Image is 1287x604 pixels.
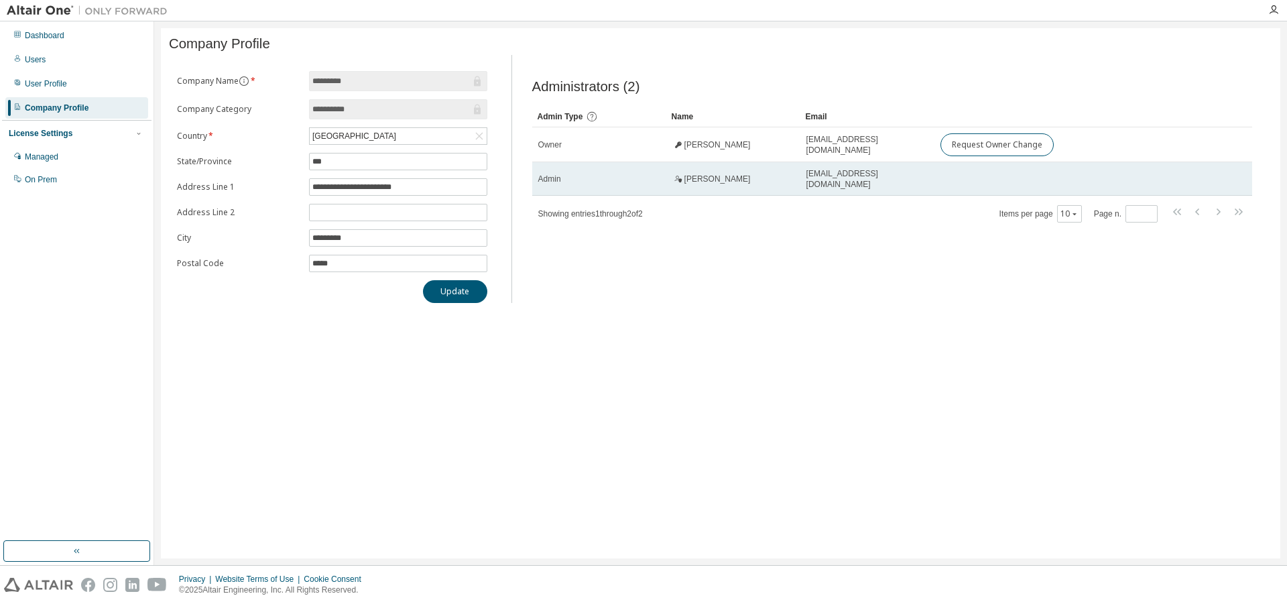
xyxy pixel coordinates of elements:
label: State/Province [177,156,301,167]
div: User Profile [25,78,67,89]
img: instagram.svg [103,578,117,592]
div: Cookie Consent [304,574,369,585]
img: Altair One [7,4,174,17]
span: Administrators (2) [532,79,640,95]
label: Company Category [177,104,301,115]
div: License Settings [9,128,72,139]
div: On Prem [25,174,57,185]
label: Address Line 2 [177,207,301,218]
button: Update [423,280,487,303]
label: Company Name [177,76,301,86]
label: Country [177,131,301,141]
img: facebook.svg [81,578,95,592]
span: [EMAIL_ADDRESS][DOMAIN_NAME] [806,134,928,156]
button: Request Owner Change [940,133,1054,156]
div: Users [25,54,46,65]
div: Email [806,106,929,127]
img: altair_logo.svg [4,578,73,592]
div: Dashboard [25,30,64,41]
span: Page n. [1094,205,1158,223]
span: Owner [538,139,562,150]
div: Company Profile [25,103,88,113]
button: 10 [1060,208,1079,219]
div: Name [672,106,795,127]
span: Company Profile [169,36,270,52]
label: Postal Code [177,258,301,269]
div: Privacy [179,574,215,585]
button: information [239,76,249,86]
span: Admin [538,174,561,184]
div: [GEOGRAPHIC_DATA] [310,129,398,143]
img: youtube.svg [147,578,167,592]
span: [PERSON_NAME] [684,174,751,184]
span: Showing entries 1 through 2 of 2 [538,209,643,219]
div: [GEOGRAPHIC_DATA] [310,128,487,144]
div: Website Terms of Use [215,574,304,585]
span: Admin Type [538,112,583,121]
span: [PERSON_NAME] [684,139,751,150]
div: Managed [25,152,58,162]
label: City [177,233,301,243]
img: linkedin.svg [125,578,139,592]
label: Address Line 1 [177,182,301,192]
span: [EMAIL_ADDRESS][DOMAIN_NAME] [806,168,928,190]
p: © 2025 Altair Engineering, Inc. All Rights Reserved. [179,585,369,596]
span: Items per page [999,205,1082,223]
